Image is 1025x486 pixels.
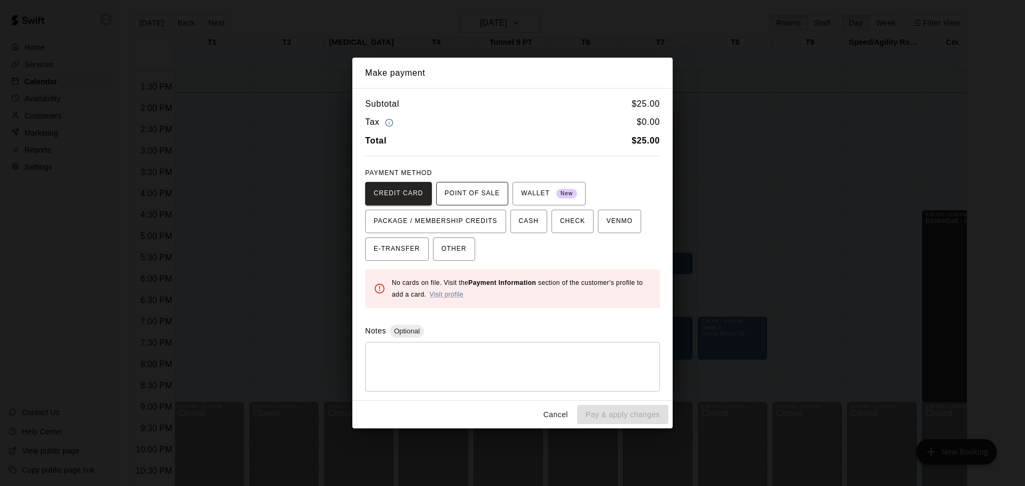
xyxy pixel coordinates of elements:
[365,210,506,233] button: PACKAGE / MEMBERSHIP CREDITS
[445,185,500,202] span: POINT OF SALE
[365,97,399,111] h6: Subtotal
[352,58,673,89] h2: Make payment
[560,213,585,230] span: CHECK
[365,326,386,335] label: Notes
[632,136,660,145] b: $ 25.00
[598,210,641,233] button: VENMO
[374,241,420,258] span: E-TRANSFER
[365,115,396,130] h6: Tax
[521,185,577,202] span: WALLET
[551,210,594,233] button: CHECK
[390,327,424,335] span: Optional
[365,237,429,261] button: E-TRANSFER
[632,97,660,111] h6: $ 25.00
[392,279,643,298] span: No cards on file. Visit the section of the customer's profile to add a card.
[365,169,432,177] span: PAYMENT METHOD
[436,182,508,205] button: POINT OF SALE
[433,237,475,261] button: OTHER
[512,182,586,205] button: WALLET New
[365,136,387,145] b: Total
[365,182,432,205] button: CREDIT CARD
[606,213,633,230] span: VENMO
[637,115,660,130] h6: $ 0.00
[374,185,423,202] span: CREDIT CARD
[374,213,498,230] span: PACKAGE / MEMBERSHIP CREDITS
[441,241,467,258] span: OTHER
[429,291,463,298] a: Visit profile
[468,279,536,286] b: Payment Information
[519,213,539,230] span: CASH
[539,405,573,425] button: Cancel
[510,210,547,233] button: CASH
[556,187,577,201] span: New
